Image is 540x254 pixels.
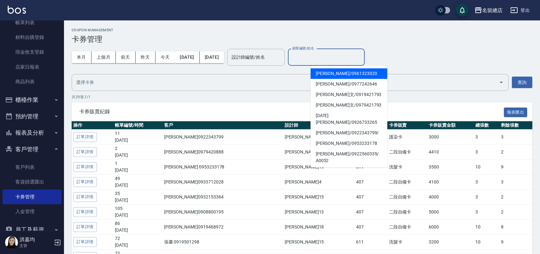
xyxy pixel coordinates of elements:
[72,28,532,32] h2: Coupon Management
[163,205,283,220] td: [PERSON_NAME]0908800195
[472,4,505,17] button: 名留總店
[283,175,354,190] td: [PERSON_NAME]4
[73,132,97,142] a: 訂單詳情
[292,46,314,51] label: 顧客編號/姓名
[3,60,61,74] a: 店家日報表
[73,162,97,172] a: 訂單詳情
[163,145,283,160] td: [PERSON_NAME]0979420888
[474,175,500,190] td: 3
[283,160,354,175] td: [PERSON_NAME]19
[387,220,427,235] td: 二段自備卡
[283,121,354,130] th: 設計師
[427,175,474,190] td: 4100
[3,221,61,238] button: 員工及薪資
[163,235,283,250] td: 張書 0919501298
[311,100,387,110] span: [PERSON_NAME]文 / 0979421793
[75,77,496,88] input: 選擇卡券
[499,130,532,145] td: 3
[387,190,427,205] td: 二段自備卡
[115,227,161,234] p: [DATE]
[311,128,387,138] span: [PERSON_NAME] / 0922343799 /
[115,167,161,174] p: [DATE]
[427,235,474,250] td: 3200
[499,121,532,130] th: 剩餘張數
[163,130,283,145] td: [PERSON_NAME]0922343799
[20,243,52,249] p: 主管
[499,190,532,205] td: 2
[387,121,427,130] th: 卡券販賣
[136,51,155,63] button: 昨天
[5,236,18,249] img: Person
[163,121,283,130] th: 客戶
[499,205,532,220] td: 2
[113,145,163,160] td: 2
[474,205,500,220] td: 3
[354,175,387,190] td: 407
[283,235,354,250] td: [PERSON_NAME]15
[113,190,163,205] td: 35
[155,51,175,63] button: 今天
[113,130,163,145] td: 11
[474,130,500,145] td: 3
[496,77,506,87] button: Open
[512,77,532,88] button: 查詢
[474,145,500,160] td: 3
[387,160,427,175] td: 洗髮卡
[387,145,427,160] td: 二段自備卡
[163,175,283,190] td: [PERSON_NAME]0933712028
[311,166,387,176] span: [PERSON_NAME] / 0979420888 /
[73,177,97,187] a: 訂單詳情
[387,175,427,190] td: 二段自備卡
[73,207,97,217] a: 訂單詳情
[499,175,532,190] td: 3
[175,51,199,63] button: [DATE]
[115,212,161,219] p: [DATE]
[283,190,354,205] td: [PERSON_NAME]15
[3,15,61,30] a: 帳單列表
[3,160,61,175] a: 客戶列表
[113,235,163,250] td: 72
[474,190,500,205] td: 3
[113,205,163,220] td: 105
[311,110,387,128] span: [DATE] [PERSON_NAME] / 0926733265
[200,51,224,63] button: [DATE]
[20,236,52,243] h5: 洪嘉均
[163,190,283,205] td: [PERSON_NAME]0932153364
[72,51,91,63] button: 本月
[354,205,387,220] td: 407
[115,242,161,249] p: [DATE]
[3,74,61,89] a: 商品列表
[72,121,113,130] th: 操作
[311,138,387,149] span: [PERSON_NAME] / 0953233178
[387,205,427,220] td: 二段自備卡
[115,152,161,159] p: [DATE]
[115,182,161,189] p: [DATE]
[72,94,532,100] p: 共 39 筆, 1 / 1
[73,147,97,157] a: 訂單詳情
[3,204,61,219] a: 入金管理
[474,121,500,130] th: 總張數
[427,130,474,145] td: 3000
[283,205,354,220] td: [PERSON_NAME]13
[3,124,61,141] button: 報表及分析
[79,108,504,115] span: 卡券販賣紀錄
[73,222,97,232] a: 訂單詳情
[311,149,387,166] span: [PERSON_NAME] / 0922560335 / A0052
[115,137,161,144] p: [DATE]
[3,45,61,59] a: 現金收支登錄
[283,220,354,235] td: [PERSON_NAME]18
[474,235,500,250] td: 10
[3,175,61,189] a: 客資篩選匯出
[311,89,387,100] span: [PERSON_NAME]文 / 0919421793
[427,205,474,220] td: 5000
[504,109,528,115] a: 報表匯出
[474,160,500,175] td: 10
[427,145,474,160] td: 4410
[163,160,283,175] td: [PERSON_NAME] 0953233178
[499,235,532,250] td: 9
[3,108,61,125] button: 預約管理
[354,220,387,235] td: 407
[3,92,61,108] button: 櫃檯作業
[311,68,387,79] span: [PERSON_NAME] / 0961323020
[72,35,532,44] h3: 卡券管理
